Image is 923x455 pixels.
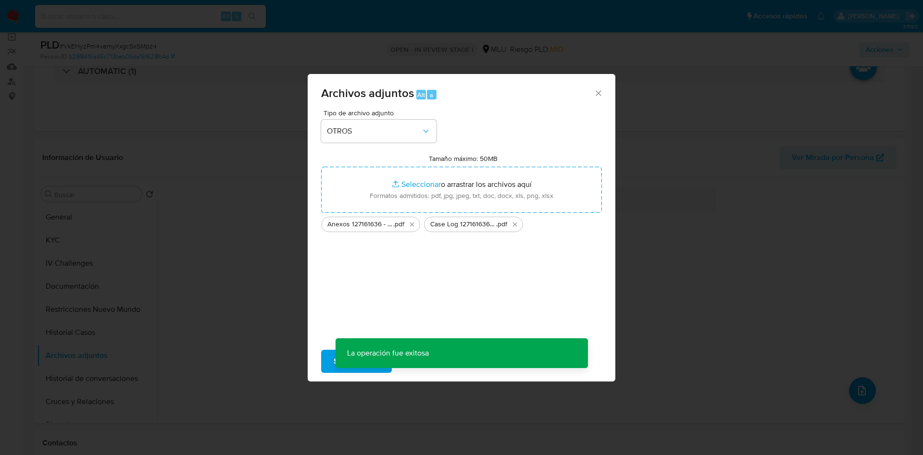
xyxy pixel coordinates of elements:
[417,90,425,99] span: Alt
[408,351,439,372] span: Cancelar
[321,213,602,232] ul: Archivos seleccionados
[430,90,433,99] span: a
[327,220,393,229] span: Anexos 127161636 - 09_09_2025
[393,220,404,229] span: .pdf
[334,351,379,372] span: Subir archivo
[321,85,414,101] span: Archivos adjuntos
[336,338,440,368] p: La operación fue exitosa
[430,220,496,229] span: Case Log 127161636 - 09_09_2025 - NIVEL 1
[406,219,418,230] button: Eliminar Anexos 127161636 - 09_09_2025.pdf
[429,154,498,163] label: Tamaño máximo: 50MB
[324,110,439,116] span: Tipo de archivo adjunto
[594,88,602,97] button: Cerrar
[321,350,392,373] button: Subir archivo
[496,220,507,229] span: .pdf
[321,120,437,143] button: OTROS
[327,126,421,136] span: OTROS
[509,219,521,230] button: Eliminar Case Log 127161636 - 09_09_2025 - NIVEL 1.pdf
